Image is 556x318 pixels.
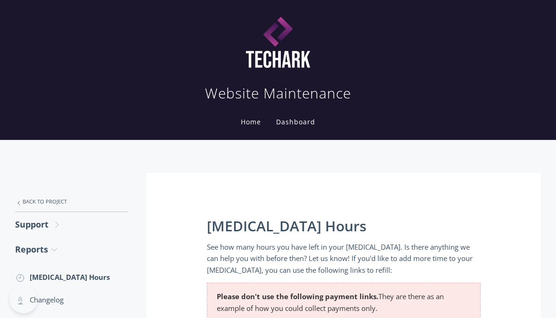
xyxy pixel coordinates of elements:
[9,285,38,313] iframe: Toggle Customer Support
[207,218,481,234] h1: [MEDICAL_DATA] Hours
[15,192,128,212] a: Back to Project
[15,288,128,311] a: Changelog
[15,237,128,262] a: Reports
[15,266,128,288] a: [MEDICAL_DATA] Hours
[274,117,317,126] a: Dashboard
[207,241,481,276] p: See how many hours you have left in your [MEDICAL_DATA]. Is there anything we can help you with b...
[239,117,263,126] a: Home
[217,292,378,301] strong: Please don't use the following payment links.
[15,212,128,237] a: Support
[205,84,351,103] h1: Website Maintenance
